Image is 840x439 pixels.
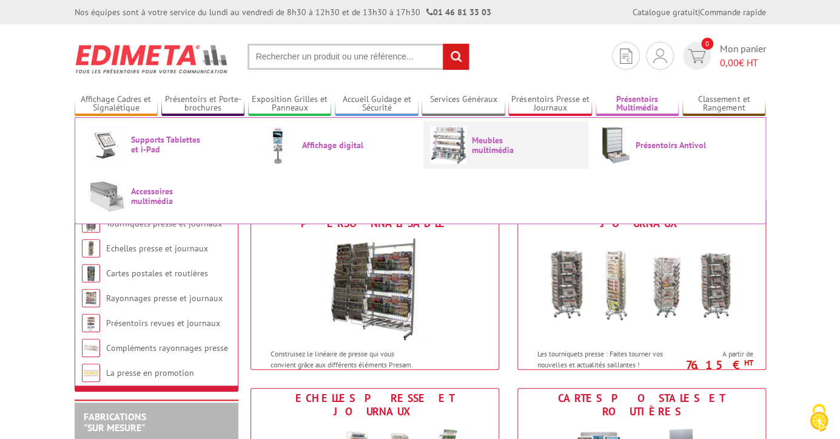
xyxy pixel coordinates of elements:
[88,126,240,162] a: Supports Tablettes et i-Pad
[633,6,766,18] div: |
[680,42,766,70] a: devis rapide 0 Mon panier 0,00€ HT
[688,49,705,63] img: devis rapide
[82,239,100,257] img: Echelles presse et journaux
[75,36,229,81] img: Edimeta
[443,44,469,70] input: rechercher
[131,186,204,206] span: Accessoires multimédia
[82,364,100,382] img: La presse en promotion
[601,126,753,164] a: Présentoirs Antivol
[131,135,204,154] span: Supports Tablettes et i-Pad
[82,289,100,307] img: Rayonnages presse et journaux
[106,318,220,328] a: Présentoirs revues et journaux
[529,233,754,342] img: Tourniquets presse et journaux
[636,140,708,150] span: Présentoirs Antivol
[701,38,713,50] span: 0
[75,94,158,114] a: Affichage Cadres et Signalétique
[106,342,228,353] a: Compléments rayonnages presse
[685,361,753,369] p: 76.15 €
[82,264,100,282] img: Cartes postales et routières
[106,293,223,304] a: Rayonnages presse et journaux
[700,7,766,18] a: Commande rapide
[744,358,753,368] sup: HT
[254,392,496,418] div: Echelles presse et journaux
[537,349,688,369] p: Les tourniquets presse : Faites tourner vos nouvelles et actualités saillantes !
[88,177,126,215] img: Accessoires multimédia
[84,410,146,434] a: FABRICATIONS"Sur Mesure"
[259,126,411,164] a: Affichage digital
[106,243,208,254] a: Echelles presse et journaux
[620,49,632,64] img: devis rapide
[270,349,421,369] p: Construisez le linéaire de presse qui vous convient grâce aux différents éléments Presam.
[430,126,466,164] img: Meubles multimédia
[720,42,766,70] span: Mon panier
[633,7,698,18] a: Catalogue gratuit
[517,200,766,370] a: Tourniquets presse et journaux Tourniquets presse et journaux Les tourniquets presse : Faites tou...
[596,94,679,114] a: Présentoirs Multimédia
[320,233,429,342] img: Rayonnage personnalisable
[682,94,766,114] a: Classement et Rangement
[161,94,245,114] a: Présentoirs et Porte-brochures
[247,44,469,70] input: Rechercher un produit ou une référence...
[422,94,505,114] a: Services Généraux
[691,349,753,359] span: A partir de
[106,268,208,279] a: Cartes postales et routières
[430,126,582,164] a: Meubles multimédia
[804,403,834,433] img: Cookies (fenêtre modale)
[720,56,766,70] span: € HT
[601,126,630,164] img: Présentoirs Antivol
[335,94,418,114] a: Accueil Guidage et Sécurité
[248,94,332,114] a: Exposition Grilles et Panneaux
[653,49,667,63] img: devis rapide
[88,177,240,215] a: Accessoires multimédia
[302,140,375,150] span: Affichage digital
[250,200,499,370] a: Rayonnage personnalisable Rayonnage personnalisable Construisez le linéaire de presse qui vous co...
[106,367,194,378] a: La presse en promotion
[82,314,100,332] img: Présentoirs revues et journaux
[259,126,297,164] img: Affichage digital
[720,56,739,69] span: 0,00
[521,392,762,418] div: Cartes postales et routières
[472,135,545,155] span: Meubles multimédia
[75,6,491,18] div: Nos équipes sont à votre service du lundi au vendredi de 8h30 à 12h30 et de 13h30 à 17h30
[88,126,126,162] img: Supports Tablettes et i-Pad
[798,398,840,439] button: Cookies (fenêtre modale)
[426,7,491,18] strong: 01 46 81 33 03
[508,94,592,114] a: Présentoirs Presse et Journaux
[82,339,100,357] img: Compléments rayonnages presse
